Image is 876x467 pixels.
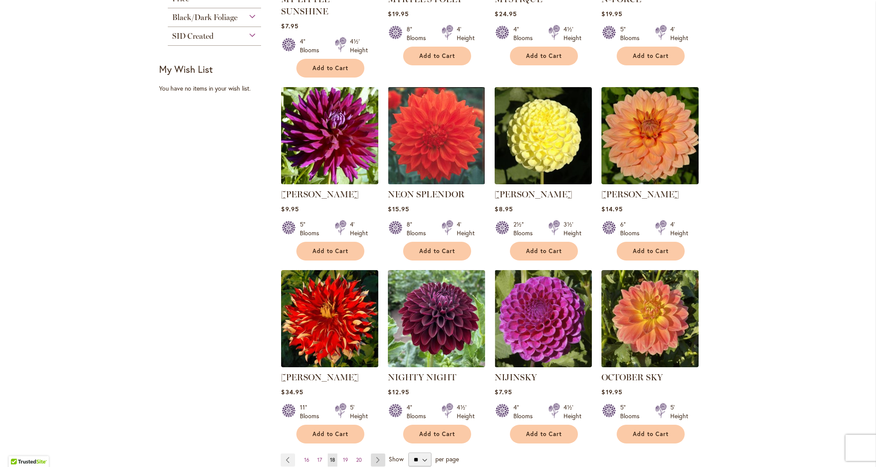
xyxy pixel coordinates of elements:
span: Show [389,455,404,463]
a: NEON SPLENDOR [388,189,465,200]
a: 20 [354,453,364,467]
button: Add to Cart [403,47,471,65]
span: $9.95 [281,205,299,213]
iframe: Launch Accessibility Center [7,436,31,460]
span: SID Created [172,31,214,41]
img: Neon Splendor [388,87,485,184]
a: October Sky [601,361,699,369]
span: Add to Cart [419,52,455,60]
span: Add to Cart [633,52,669,60]
span: 17 [317,457,322,463]
a: NADINE JESSIE [281,178,378,186]
a: NIGHTY NIGHT [388,372,456,382]
button: Add to Cart [617,242,685,261]
div: 4½' Height [564,25,581,42]
div: 5" Blooms [620,403,645,420]
span: 20 [356,457,362,463]
img: Nighty Night [388,270,485,367]
span: $19.95 [601,10,622,18]
span: $12.95 [388,388,409,396]
span: Add to Cart [526,52,562,60]
button: Add to Cart [403,242,471,261]
div: 2½" Blooms [513,220,538,237]
div: 4½' Height [350,37,368,54]
button: Add to Cart [296,59,364,78]
button: Add to Cart [510,47,578,65]
a: 16 [302,453,312,467]
strong: My Wish List [159,63,213,75]
a: NIJINSKY [495,361,592,369]
div: 8" Blooms [407,220,431,237]
span: per page [435,455,459,463]
span: $7.95 [281,22,298,30]
img: NADINE JESSIE [281,87,378,184]
span: Add to Cart [419,247,455,255]
a: Nighty Night [388,361,485,369]
div: 5' Height [350,403,368,420]
a: NETTIE [495,178,592,186]
div: 5' Height [670,403,688,420]
span: 18 [330,457,335,463]
div: 4' Height [457,25,475,42]
a: Nicholas [601,178,699,186]
span: $19.95 [601,388,622,396]
span: $34.95 [281,388,303,396]
a: 17 [315,453,324,467]
a: 19 [341,453,350,467]
button: Add to Cart [617,47,685,65]
span: $14.95 [601,205,622,213]
div: 4" Blooms [513,25,538,42]
a: OCTOBER SKY [601,372,663,382]
button: Add to Cart [510,425,578,443]
span: 16 [304,457,309,463]
span: $24.95 [495,10,516,18]
div: 4" Blooms [300,37,324,54]
div: 4½' Height [564,403,581,420]
div: 3½' Height [564,220,581,237]
a: [PERSON_NAME] [281,372,359,382]
span: 19 [343,457,348,463]
span: $19.95 [388,10,408,18]
a: Neon Splendor [388,178,485,186]
button: Add to Cart [296,242,364,261]
button: Add to Cart [617,425,685,443]
img: Nicholas [601,87,699,184]
img: NETTIE [495,87,592,184]
div: 4" Blooms [513,403,538,420]
a: [PERSON_NAME] [601,189,679,200]
span: Add to Cart [312,64,348,72]
span: $15.95 [388,205,409,213]
img: Nick Sr [281,270,378,367]
span: Add to Cart [526,430,562,438]
span: $8.95 [495,205,513,213]
img: October Sky [601,270,699,367]
span: Add to Cart [633,430,669,438]
button: Add to Cart [296,425,364,443]
img: NIJINSKY [495,270,592,367]
div: 4' Height [350,220,368,237]
div: 5" Blooms [300,220,324,237]
a: [PERSON_NAME] [281,189,359,200]
div: 6" Blooms [620,220,645,237]
div: 8" Blooms [407,25,431,42]
div: You have no items in your wish list. [159,84,275,93]
span: Add to Cart [419,430,455,438]
span: Add to Cart [526,247,562,255]
div: 4½' Height [457,403,475,420]
div: 11" Blooms [300,403,324,420]
a: Nick Sr [281,361,378,369]
span: Add to Cart [312,247,348,255]
a: [PERSON_NAME] [495,189,572,200]
button: Add to Cart [403,425,471,443]
div: 4" Blooms [407,403,431,420]
div: 4' Height [457,220,475,237]
div: 5" Blooms [620,25,645,42]
button: Add to Cart [510,242,578,261]
span: Black/Dark Foliage [172,13,238,22]
span: Add to Cart [633,247,669,255]
a: NIJINSKY [495,372,537,382]
div: 4' Height [670,220,688,237]
span: Add to Cart [312,430,348,438]
span: $7.95 [495,388,512,396]
div: 4' Height [670,25,688,42]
